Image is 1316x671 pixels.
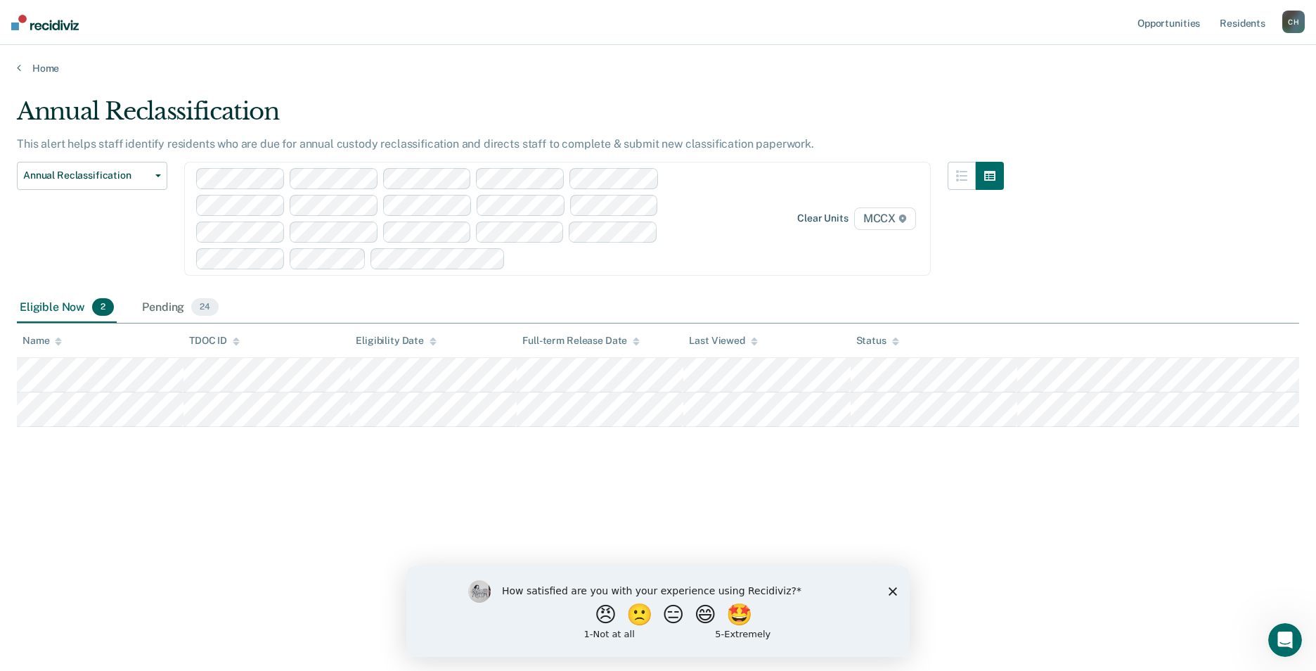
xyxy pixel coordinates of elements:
[689,335,757,347] div: Last Viewed
[17,62,1299,75] a: Home
[854,207,916,230] span: MCCX
[22,335,62,347] div: Name
[11,15,79,30] img: Recidiviz
[17,137,814,151] p: This alert helps staff identify residents who are due for annual custody reclassification and dir...
[139,293,221,324] div: Pending24
[17,97,1004,137] div: Annual Reclassification
[406,566,910,657] iframe: Survey by Kim from Recidiviz
[23,170,150,181] span: Annual Reclassification
[356,335,437,347] div: Eligibility Date
[1282,11,1305,33] button: CH
[189,335,240,347] div: TDOC ID
[17,162,167,190] button: Annual Reclassification
[1268,623,1302,657] iframe: Intercom live chat
[17,293,117,324] div: Eligible Now2
[797,212,849,224] div: Clear units
[522,335,640,347] div: Full-term Release Date
[856,335,899,347] div: Status
[92,298,114,317] span: 2
[1282,11,1305,33] div: C H
[191,298,219,317] span: 24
